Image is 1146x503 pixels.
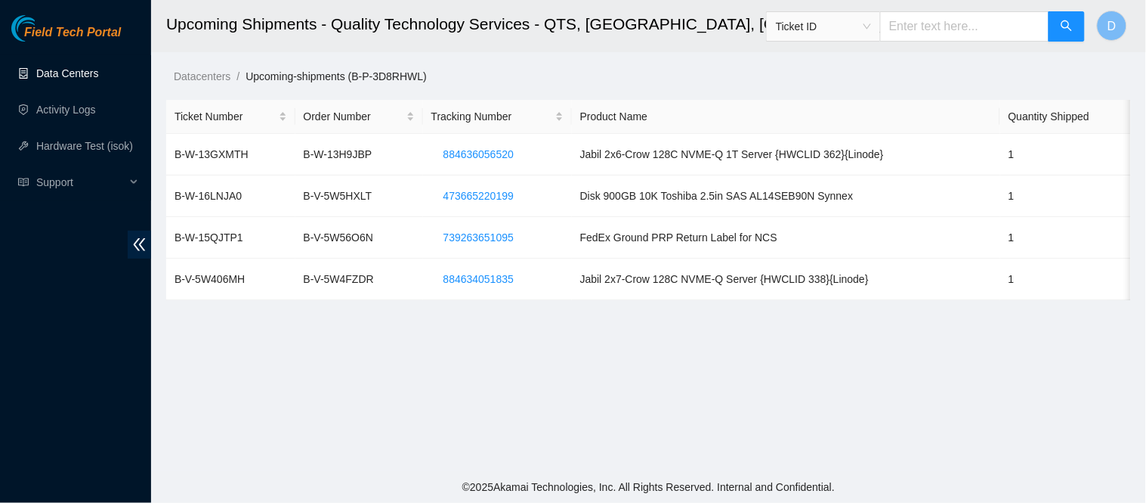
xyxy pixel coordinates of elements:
th: Quantity Shipped [1000,100,1131,134]
span: Ticket ID [776,15,871,38]
td: Disk 900GB 10K Toshiba 2.5in SAS AL14SEB90N Synnex [572,175,1000,217]
span: Field Tech Portal [24,26,121,40]
td: FedEx Ground PRP Return Label for NCS [572,217,1000,259]
td: 1 [1000,217,1131,259]
span: read [18,177,29,188]
footer: © 2025 Akamai Technologies, Inc. All Rights Reserved. Internal and Confidential. [151,471,1146,503]
td: B-V-5W406MH [166,259,295,300]
span: 884634051835 [443,271,514,287]
button: 473665220199 [431,184,526,208]
a: Upcoming-shipments (B-P-3D8RHWL) [246,70,427,82]
a: Akamai TechnologiesField Tech Portal [11,27,121,47]
td: B-V-5W4FZDR [295,259,423,300]
button: 739263651095 [431,225,526,250]
td: 1 [1000,259,1131,300]
td: 1 [1000,175,1131,217]
td: B-W-13H9JBP [295,134,423,175]
span: 884636056520 [443,146,514,163]
span: search [1061,20,1073,34]
td: 1 [1000,134,1131,175]
input: Enter text here... [880,11,1049,42]
a: Activity Logs [36,104,96,116]
td: B-V-5W56O6N [295,217,423,259]
td: Jabil 2x7-Crow 128C NVME-Q Server {HWCLID 338}{Linode} [572,259,1000,300]
a: Hardware Test (isok) [36,140,133,152]
span: Support [36,167,125,197]
td: Jabil 2x6-Crow 128C NVME-Q 1T Server {HWCLID 362}{Linode} [572,134,1000,175]
th: Product Name [572,100,1000,134]
td: B-W-13GXMTH [166,134,295,175]
span: D [1107,17,1117,36]
span: 739263651095 [443,229,514,246]
button: D [1097,11,1127,41]
a: Datacenters [174,70,230,82]
img: Akamai Technologies [11,15,76,42]
td: B-W-16LNJA0 [166,175,295,217]
td: B-W-15QJTP1 [166,217,295,259]
a: Data Centers [36,67,98,79]
span: double-left [128,231,151,259]
button: search [1049,11,1085,42]
span: 473665220199 [443,188,514,204]
td: B-V-5W5HXLT [295,175,423,217]
span: / [236,70,239,82]
button: 884636056520 [431,142,526,166]
button: 884634051835 [431,267,526,291]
